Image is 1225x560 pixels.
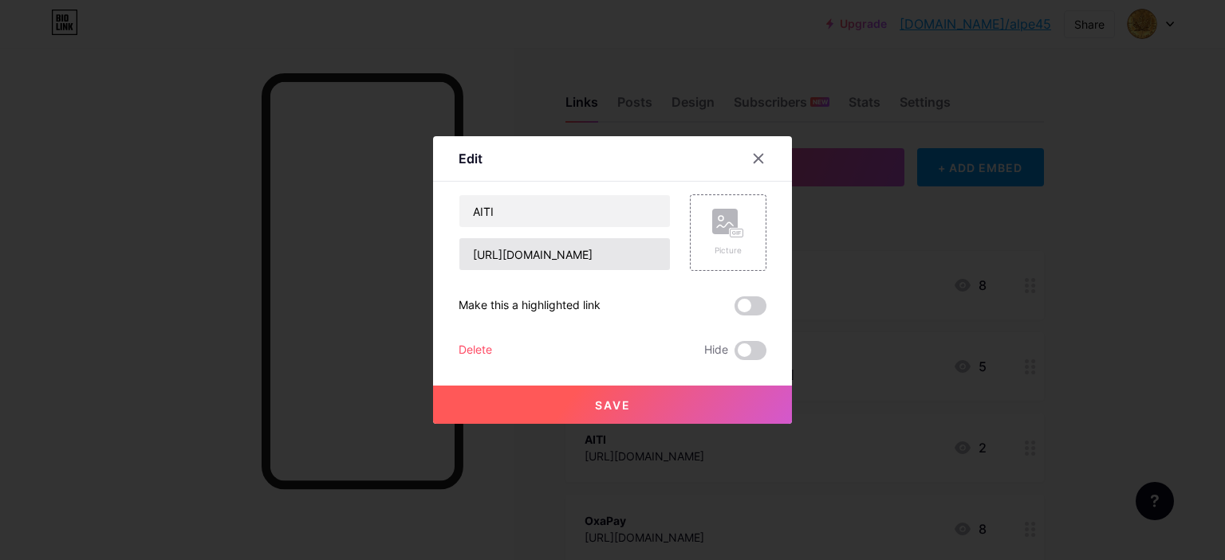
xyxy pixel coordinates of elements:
div: Picture [712,245,744,257]
input: Title [459,195,670,227]
div: Edit [459,149,483,168]
button: Save [433,386,792,424]
input: URL [459,238,670,270]
div: Delete [459,341,492,360]
span: Save [595,398,631,412]
div: Make this a highlighted link [459,296,601,315]
span: Hide [704,341,728,360]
